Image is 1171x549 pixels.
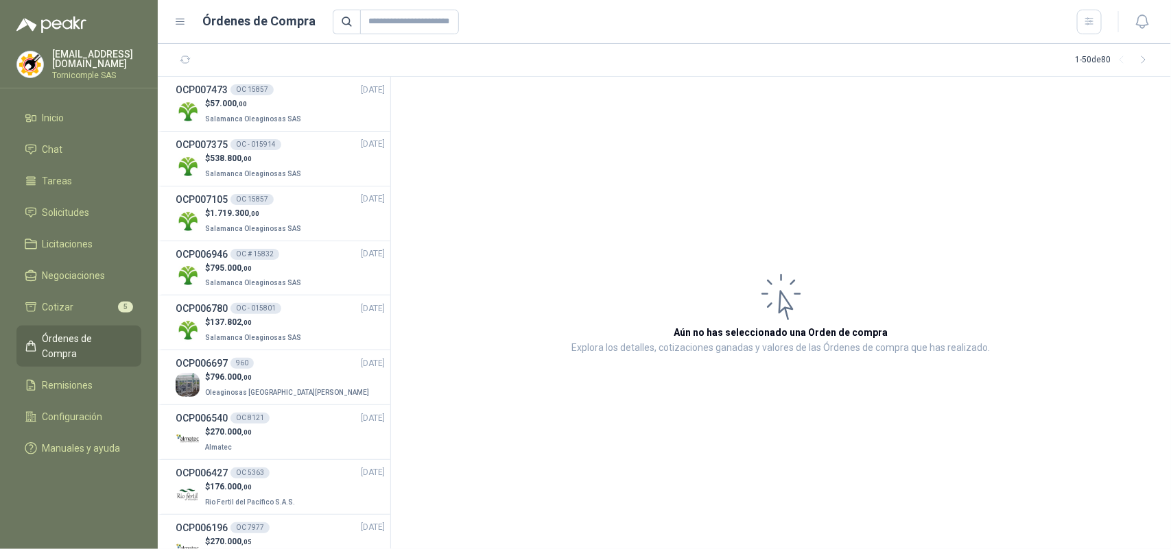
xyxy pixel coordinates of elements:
[43,173,73,188] span: Tareas
[176,483,200,507] img: Company Logo
[361,247,385,260] span: [DATE]
[210,208,259,218] span: 1.719.300
[203,12,316,31] h1: Órdenes de Compra
[249,210,259,217] span: ,00
[176,465,228,480] h3: OCP006427
[43,378,93,393] span: Remisiones
[210,372,252,382] span: 796.000
[176,99,200,123] img: Company Logo
[361,466,385,479] span: [DATE]
[176,301,228,316] h3: OCP006780
[118,302,133,313] span: 5
[176,154,200,178] img: Company Logo
[237,100,247,108] span: ,00
[176,247,385,290] a: OCP006946OC # 15832[DATE] Company Logo$795.000,00Salamanca Oleaginosas SAS
[205,371,372,384] p: $
[176,301,385,344] a: OCP006780OC - 015801[DATE] Company Logo$137.802,00Salamanca Oleaginosas SAS
[241,319,252,326] span: ,00
[176,411,228,426] h3: OCP006540
[52,71,141,80] p: Tornicomple SAS
[16,372,141,398] a: Remisiones
[205,115,301,123] span: Salamanca Oleaginosas SAS
[205,262,304,275] p: $
[205,152,304,165] p: $
[205,207,304,220] p: $
[205,426,252,439] p: $
[361,138,385,151] span: [DATE]
[361,193,385,206] span: [DATE]
[43,268,106,283] span: Negociaciones
[16,199,141,225] a: Solicitudes
[176,82,385,125] a: OCP007473OC 15857[DATE] Company Logo$57.000,00Salamanca Oleaginosas SAS
[43,331,128,361] span: Órdenes de Compra
[230,194,274,205] div: OC 15857
[16,326,141,367] a: Órdenes de Compra
[176,356,385,399] a: OCP006697960[DATE] Company Logo$796.000,00Oleaginosas [GEOGRAPHIC_DATA][PERSON_NAME]
[210,427,252,437] span: 270.000
[241,265,252,272] span: ,00
[176,209,200,233] img: Company Logo
[16,16,86,33] img: Logo peakr
[43,205,90,220] span: Solicitudes
[205,498,295,506] span: Rio Fertil del Pacífico S.A.S.
[16,435,141,461] a: Manuales y ayuda
[230,522,270,533] div: OC 7977
[16,404,141,430] a: Configuración
[176,411,385,454] a: OCP006540OC 8121[DATE] Company Logo$270.000,00Almatec
[16,105,141,131] a: Inicio
[210,263,252,273] span: 795.000
[241,483,252,491] span: ,00
[176,263,200,287] img: Company Logo
[210,154,252,163] span: 538.800
[230,303,281,314] div: OC - 015801
[230,249,279,260] div: OC # 15832
[43,142,63,157] span: Chat
[205,535,252,548] p: $
[176,192,228,207] h3: OCP007105
[361,84,385,97] span: [DATE]
[210,482,252,491] span: 176.000
[43,300,74,315] span: Cotizar
[361,412,385,425] span: [DATE]
[205,443,232,451] span: Almatec
[361,521,385,534] span: [DATE]
[176,137,228,152] h3: OCP007375
[176,82,228,97] h3: OCP007473
[205,389,369,396] span: Oleaginosas [GEOGRAPHIC_DATA][PERSON_NAME]
[17,51,43,77] img: Company Logo
[43,409,103,424] span: Configuración
[210,537,252,546] span: 270.000
[16,263,141,289] a: Negociaciones
[205,225,301,232] span: Salamanca Oleaginosas SAS
[230,84,274,95] div: OC 15857
[205,279,301,286] span: Salamanca Oleaginosas SAS
[176,465,385,509] a: OCP006427OC 5363[DATE] Company Logo$176.000,00Rio Fertil del Pacífico S.A.S.
[16,231,141,257] a: Licitaciones
[1075,49,1155,71] div: 1 - 50 de 80
[230,467,270,478] div: OC 5363
[43,236,93,252] span: Licitaciones
[210,99,247,108] span: 57.000
[16,168,141,194] a: Tareas
[230,413,270,424] div: OC 8121
[16,294,141,320] a: Cotizar5
[241,538,252,546] span: ,05
[230,139,281,150] div: OC - 015914
[205,170,301,178] span: Salamanca Oleaginosas SAS
[230,358,254,369] div: 960
[176,192,385,235] a: OCP007105OC 15857[DATE] Company Logo$1.719.300,00Salamanca Oleaginosas SAS
[241,374,252,381] span: ,00
[176,520,228,535] h3: OCP006196
[176,356,228,371] h3: OCP006697
[205,334,301,341] span: Salamanca Oleaginosas SAS
[176,318,200,342] img: Company Logo
[176,247,228,262] h3: OCP006946
[205,316,304,329] p: $
[241,155,252,162] span: ,00
[674,325,888,340] h3: Aún no has seleccionado una Orden de compra
[205,480,298,493] p: $
[241,428,252,436] span: ,00
[176,373,200,397] img: Company Logo
[43,441,121,456] span: Manuales y ayuda
[176,428,200,452] img: Company Logo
